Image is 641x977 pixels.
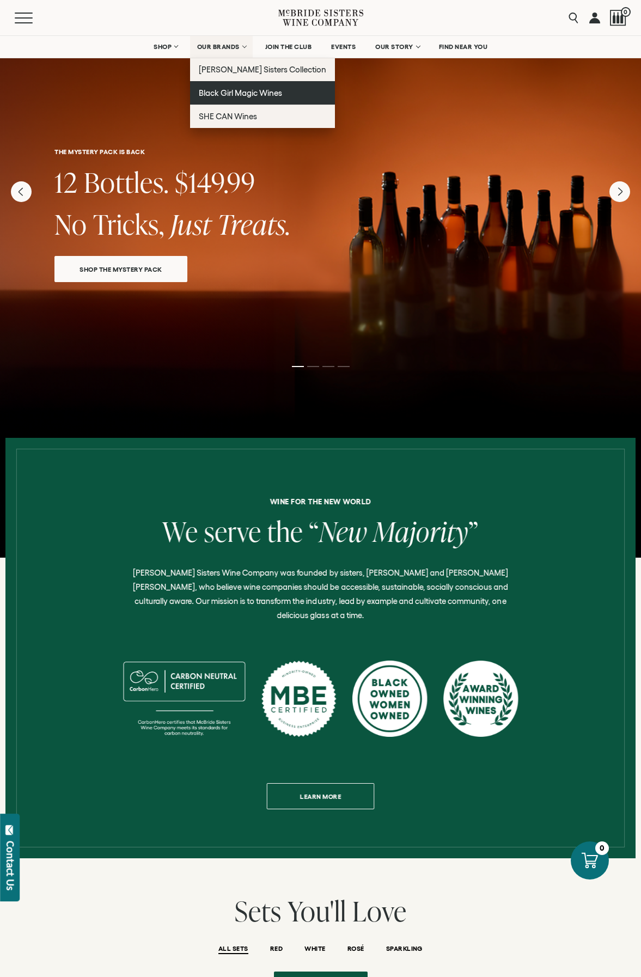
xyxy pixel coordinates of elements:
[309,512,319,550] span: “
[54,256,187,282] a: SHOP THE MYSTERY PACK
[621,7,631,17] span: 0
[199,65,327,74] span: [PERSON_NAME] Sisters Collection
[54,163,78,201] span: 12
[204,512,261,550] span: serve
[304,945,325,954] button: WHITE
[170,205,211,243] span: Just
[319,512,367,550] span: New
[190,58,335,81] a: [PERSON_NAME] Sisters Collection
[432,36,495,58] a: FIND NEAR YOU
[14,498,627,505] h6: Wine for the new world
[288,892,346,930] span: You'll
[595,841,609,855] div: 0
[292,366,304,367] li: Page dot 1
[190,36,253,58] a: OUR BRANDS
[375,43,413,51] span: OUR STORY
[54,205,87,243] span: No
[281,786,359,807] span: Learn more
[154,43,172,51] span: SHOP
[199,112,257,121] span: SHE CAN Wines
[267,783,375,809] a: Learn more
[15,13,54,23] button: Mobile Menu Trigger
[197,43,240,51] span: OUR BRANDS
[190,81,335,105] a: Black Girl Magic Wines
[199,88,282,97] span: Black Girl Magic Wines
[146,36,185,58] a: SHOP
[307,366,319,367] li: Page dot 2
[373,512,468,550] span: Majority
[217,205,291,243] span: Treats.
[84,163,169,201] span: Bottles.
[175,163,255,201] span: $149.99
[439,43,488,51] span: FIND NEAR YOU
[5,841,16,890] div: Contact Us
[60,263,181,276] span: SHOP THE MYSTERY PACK
[265,43,312,51] span: JOIN THE CLUB
[324,36,363,58] a: EVENTS
[352,892,407,930] span: Love
[468,512,479,550] span: ”
[347,945,364,954] button: ROSÉ
[258,36,319,58] a: JOIN THE CLUB
[93,205,164,243] span: Tricks,
[270,945,283,954] button: RED
[218,945,248,954] button: ALL SETS
[119,566,522,622] p: [PERSON_NAME] Sisters Wine Company was founded by sisters, [PERSON_NAME] and [PERSON_NAME] [PERSO...
[267,512,303,550] span: the
[368,36,426,58] a: OUR STORY
[54,148,587,155] h6: THE MYSTERY PACK IS BACK
[386,945,423,954] button: SPARKLING
[338,366,350,367] li: Page dot 4
[609,181,630,202] button: Next
[162,512,198,550] span: We
[322,366,334,367] li: Page dot 3
[331,43,356,51] span: EVENTS
[11,181,32,202] button: Previous
[190,105,335,128] a: SHE CAN Wines
[235,892,282,930] span: Sets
